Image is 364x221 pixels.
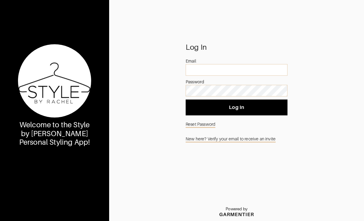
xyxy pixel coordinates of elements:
[17,121,92,147] div: Welcome to the Style by [PERSON_NAME] Personal Styling App!
[219,212,254,217] div: GARMENTIER
[186,100,287,115] button: Log In
[219,207,254,212] p: Powered by
[186,44,287,50] div: Log In
[186,133,287,145] a: New here? Verify your email to receive an invite
[18,44,91,118] img: 1575506322011.jpg.jpg
[191,104,283,111] span: Log In
[186,58,287,64] div: Email
[186,79,287,85] div: Password
[186,118,287,130] a: Reset Password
